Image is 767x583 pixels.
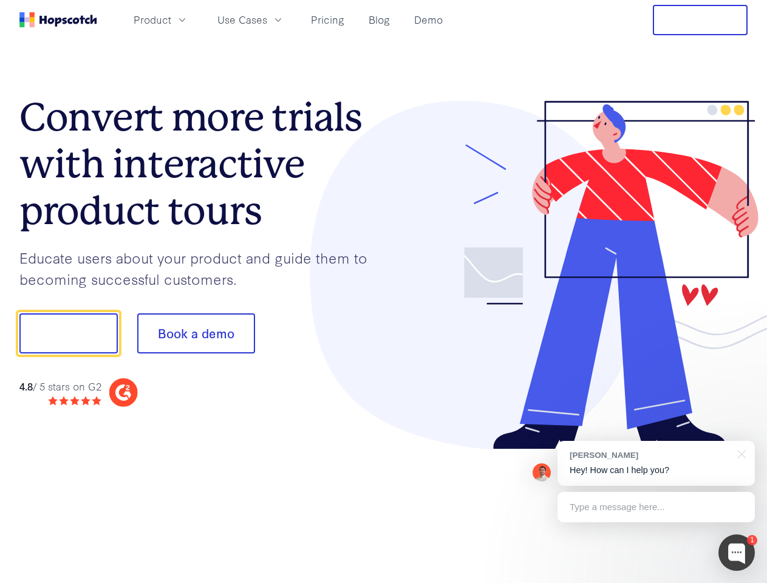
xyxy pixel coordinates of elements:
div: Type a message here... [557,492,755,522]
button: Free Trial [653,5,748,35]
p: Hey! How can I help you? [570,464,743,477]
button: Show me! [19,313,118,353]
a: Demo [409,10,448,30]
div: 1 [747,535,757,545]
p: Educate users about your product and guide them to becoming successful customers. [19,247,384,289]
div: [PERSON_NAME] [570,449,731,461]
img: Mark Spera [533,463,551,482]
span: Use Cases [217,12,267,27]
div: / 5 stars on G2 [19,379,101,394]
button: Product [126,10,196,30]
a: Pricing [306,10,349,30]
button: Book a demo [137,313,255,353]
a: Home [19,12,97,27]
button: Use Cases [210,10,291,30]
span: Product [134,12,171,27]
strong: 4.8 [19,379,33,393]
h1: Convert more trials with interactive product tours [19,94,384,234]
a: Blog [364,10,395,30]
